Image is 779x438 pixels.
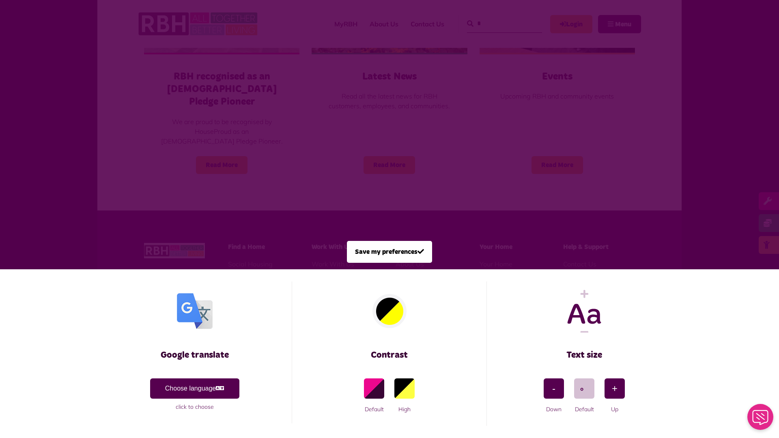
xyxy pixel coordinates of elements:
button: Font size up [605,378,625,399]
img: Google translate [152,290,238,333]
span: Up [605,405,625,414]
span: High [394,405,415,414]
span: click to choose [105,403,284,411]
button: button [394,378,415,399]
img: Colour contrast [346,290,433,333]
span: Default [574,405,594,414]
span: Google translate [105,349,284,362]
img: Font size [541,290,627,333]
span: Text size [495,349,674,362]
iframe: Netcall Web Assistant for live chat [742,401,779,438]
button: Font size default [574,378,594,399]
span: Contrast [300,349,478,362]
span: Down [544,405,564,414]
button: Font size down [544,378,564,399]
button: Save my preferences [347,241,432,263]
button: button [364,378,384,399]
span: Default [364,405,384,414]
